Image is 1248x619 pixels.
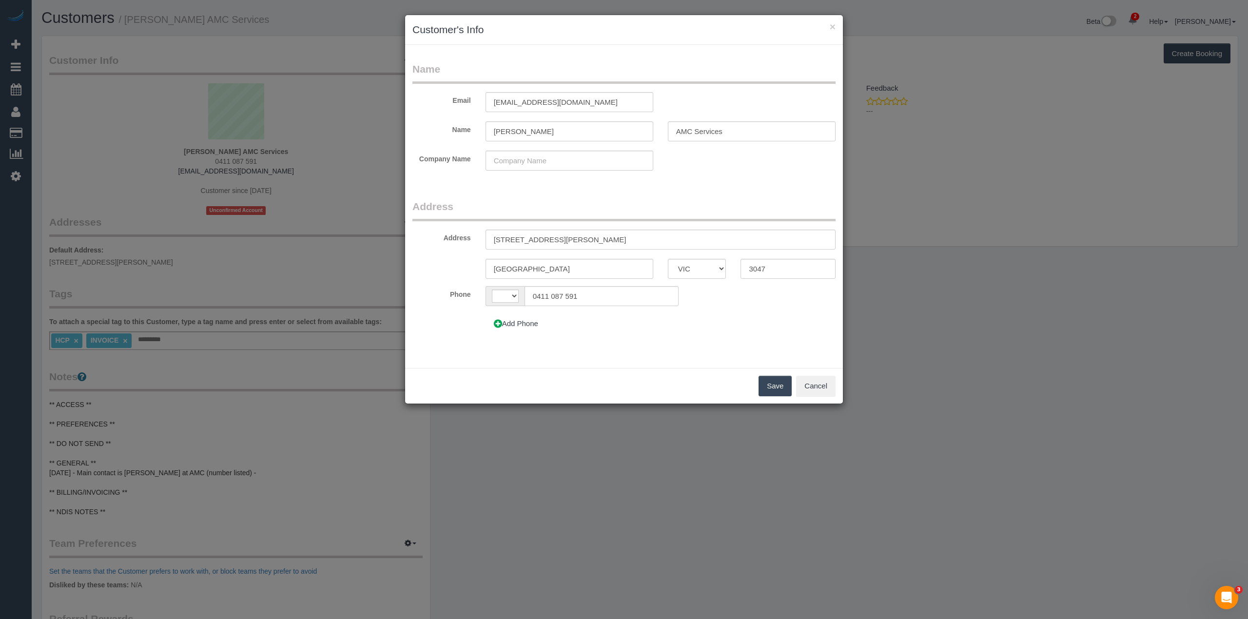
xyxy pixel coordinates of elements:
[525,286,679,306] input: Phone
[668,121,836,141] input: Last Name
[412,62,836,84] legend: Name
[741,259,836,279] input: Zip Code
[759,376,792,396] button: Save
[486,259,653,279] input: City
[405,15,843,404] sui-modal: Customer's Info
[830,21,836,32] button: ×
[412,199,836,221] legend: Address
[412,22,836,37] h3: Customer's Info
[1215,586,1238,609] iframe: Intercom live chat
[486,121,653,141] input: First Name
[1235,586,1243,594] span: 3
[796,376,836,396] button: Cancel
[405,151,478,164] label: Company Name
[405,121,478,135] label: Name
[405,286,478,299] label: Phone
[405,230,478,243] label: Address
[486,151,653,171] input: Company Name
[486,313,546,334] button: Add Phone
[405,92,478,105] label: Email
